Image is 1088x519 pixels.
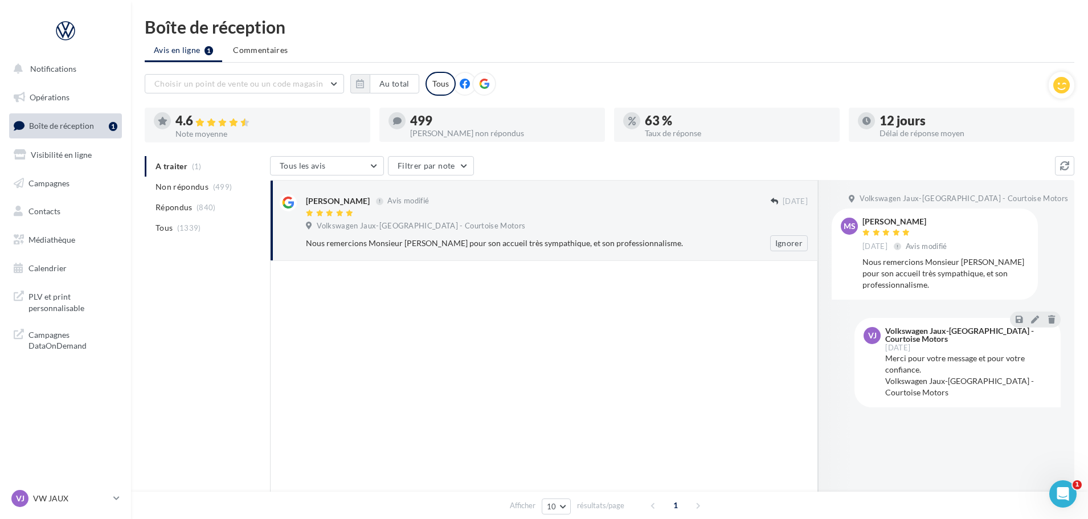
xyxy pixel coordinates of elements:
[350,74,419,93] button: Au total
[860,194,1068,204] span: Volkswagen Jaux-[GEOGRAPHIC_DATA] - Courtoise Motors
[9,488,122,509] a: VJ VW JAUX
[370,74,419,93] button: Au total
[885,344,910,352] span: [DATE]
[387,197,429,206] span: Avis modifié
[28,206,60,216] span: Contacts
[154,79,323,88] span: Choisir un point de vente ou un code magasin
[906,242,947,251] span: Avis modifié
[645,115,831,127] div: 63 %
[547,502,557,511] span: 10
[175,130,361,138] div: Note moyenne
[16,493,24,504] span: VJ
[1049,480,1077,508] iframe: Intercom live chat
[28,289,117,313] span: PLV et print personnalisable
[317,221,525,231] span: Volkswagen Jaux-[GEOGRAPHIC_DATA] - Courtoise Motors
[388,156,474,175] button: Filtrer par note
[177,223,201,232] span: (1339)
[770,235,808,251] button: Ignorer
[29,121,94,130] span: Boîte de réception
[270,156,384,175] button: Tous les avis
[233,44,288,56] span: Commentaires
[542,498,571,514] button: 10
[1073,480,1082,489] span: 1
[28,178,69,187] span: Campagnes
[666,496,685,514] span: 1
[156,222,173,234] span: Tous
[7,284,124,318] a: PLV et print personnalisable
[880,129,1065,137] div: Délai de réponse moyen
[868,330,877,341] span: VJ
[7,143,124,167] a: Visibilité en ligne
[156,181,208,193] span: Non répondus
[156,202,193,213] span: Répondus
[213,182,232,191] span: (499)
[280,161,326,170] span: Tous les avis
[7,228,124,252] a: Médiathèque
[30,92,69,102] span: Opérations
[885,327,1049,343] div: Volkswagen Jaux-[GEOGRAPHIC_DATA] - Courtoise Motors
[145,74,344,93] button: Choisir un point de vente ou un code magasin
[862,256,1029,291] div: Nous remercions Monsieur [PERSON_NAME] pour son accueil très sympathique, et son professionnalisme.
[7,256,124,280] a: Calendrier
[7,85,124,109] a: Opérations
[109,122,117,131] div: 1
[306,195,370,207] div: [PERSON_NAME]
[30,64,76,73] span: Notifications
[7,171,124,195] a: Campagnes
[28,235,75,244] span: Médiathèque
[7,322,124,356] a: Campagnes DataOnDemand
[577,500,624,511] span: résultats/page
[7,199,124,223] a: Contacts
[7,113,124,138] a: Boîte de réception1
[31,150,92,160] span: Visibilité en ligne
[645,129,831,137] div: Taux de réponse
[426,72,456,96] div: Tous
[410,129,596,137] div: [PERSON_NAME] non répondus
[33,493,109,504] p: VW JAUX
[306,238,734,249] div: Nous remercions Monsieur [PERSON_NAME] pour son accueil très sympathique, et son professionnalisme.
[28,263,67,273] span: Calendrier
[783,197,808,207] span: [DATE]
[510,500,535,511] span: Afficher
[197,203,216,212] span: (840)
[885,353,1052,398] div: Merci pour votre message et pour votre confiance. Volkswagen Jaux-[GEOGRAPHIC_DATA] - Courtoise M...
[844,220,856,232] span: MS
[862,242,887,252] span: [DATE]
[880,115,1065,127] div: 12 jours
[410,115,596,127] div: 499
[7,57,120,81] button: Notifications
[175,115,361,128] div: 4.6
[28,327,117,352] span: Campagnes DataOnDemand
[145,18,1074,35] div: Boîte de réception
[862,218,950,226] div: [PERSON_NAME]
